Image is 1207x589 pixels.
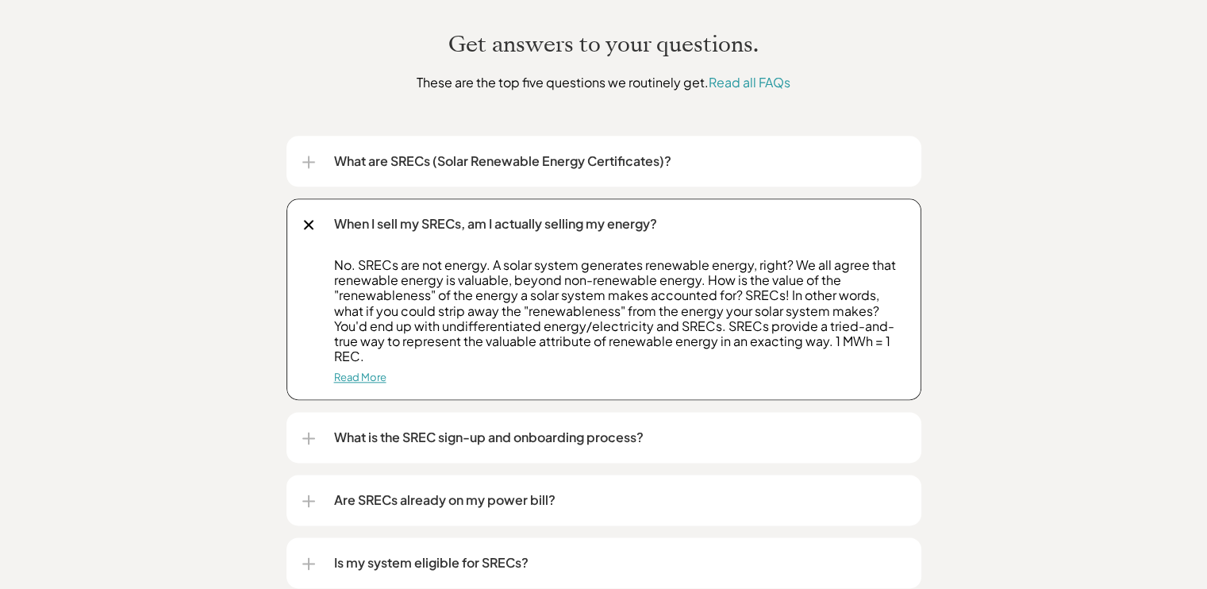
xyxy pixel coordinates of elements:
[334,152,905,171] p: What are SRECs (Solar Renewable Energy Certificates)?
[709,74,790,90] a: Read all FAQs
[334,371,386,383] a: Read More
[334,491,905,510] p: Are SRECs already on my power bill?
[334,257,905,364] p: No. SRECs are not energy. A solar system generates renewable energy, right? We all agree that ren...
[334,553,905,572] p: Is my system eligible for SRECs?
[334,428,905,447] p: What is the SREC sign-up and onboarding process?
[152,29,1056,60] h2: Get answers to your questions.
[309,72,898,92] p: These are the top five questions we routinely get.
[334,214,905,233] p: When I sell my SRECs, am I actually selling my energy?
